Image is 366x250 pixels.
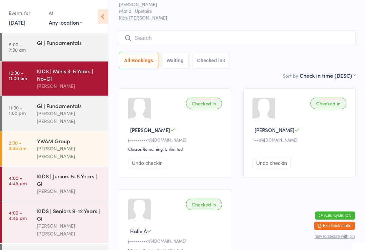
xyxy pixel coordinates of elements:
[128,158,166,168] button: Undo checkin
[300,72,355,79] div: Check in time (DESC)
[252,158,291,168] button: Undo checkin
[162,53,189,68] button: Waiting
[9,7,42,19] div: Events for
[37,172,102,187] div: KIDS | Juniors 5-8 Years | Gi
[49,19,82,26] div: Any location
[2,96,108,131] a: 11:30 -1:00 pmGi | Fundamentals[PERSON_NAME] [PERSON_NAME]
[49,7,82,19] div: At
[9,70,27,81] time: 10:30 - 11:00 am
[37,82,102,90] div: [PERSON_NAME]
[119,7,345,14] span: Mat 2 | Upstairs
[119,1,345,7] span: [PERSON_NAME]
[37,102,102,109] div: Gi | Fundamentals
[314,234,355,239] button: how to secure with pin
[222,58,225,63] div: 3
[315,211,355,220] button: Auto-cycle: ON
[2,131,108,166] a: 2:30 -3:45 pmYWAM Group[PERSON_NAME] [PERSON_NAME]
[283,72,298,79] label: Sort by
[2,167,108,201] a: 4:00 -4:45 pmKIDS | Juniors 5-8 Years | Gi[PERSON_NAME]
[186,199,222,210] div: Checked in
[37,67,102,82] div: KIDS | Minis 3-5 Years | No-Gi
[186,98,222,109] div: Checked in
[128,146,224,152] div: Classes Remaining: Unlimited
[37,207,102,222] div: KIDS | Seniors 9-12 Years | Gi
[9,105,26,116] time: 11:30 - 1:00 pm
[128,238,224,244] div: j•••••••••t@[DOMAIN_NAME]
[2,61,108,96] a: 10:30 -11:00 amKIDS | Minis 3-5 Years | No-Gi[PERSON_NAME]
[2,33,108,61] a: 6:00 -7:30 amGi | Fundamentals
[119,30,355,46] input: Search
[314,222,355,230] button: Exit kiosk mode
[9,140,26,151] time: 2:30 - 3:45 pm
[192,53,230,68] button: Checked in3
[37,187,102,195] div: [PERSON_NAME]
[9,42,26,52] time: 6:00 - 7:30 am
[130,126,170,133] span: [PERSON_NAME]
[9,19,25,26] a: [DATE]
[119,14,355,21] span: Kids [PERSON_NAME]
[37,39,102,46] div: Gi | Fundamentals
[9,175,27,186] time: 4:00 - 4:45 pm
[9,210,27,221] time: 4:00 - 4:45 pm
[310,98,346,109] div: Checked in
[37,109,102,125] div: [PERSON_NAME] [PERSON_NAME]
[37,222,102,237] div: [PERSON_NAME] [PERSON_NAME]
[128,137,224,143] div: j•••••••••t@[DOMAIN_NAME]
[130,227,147,234] span: Halle A
[37,145,102,160] div: [PERSON_NAME] [PERSON_NAME]
[255,126,294,133] span: [PERSON_NAME]
[119,53,158,68] button: All Bookings
[2,201,108,243] a: 4:00 -4:45 pmKIDS | Seniors 9-12 Years | Gi[PERSON_NAME] [PERSON_NAME]
[37,137,102,145] div: YWAM Group
[252,137,348,143] div: r••s@[DOMAIN_NAME]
